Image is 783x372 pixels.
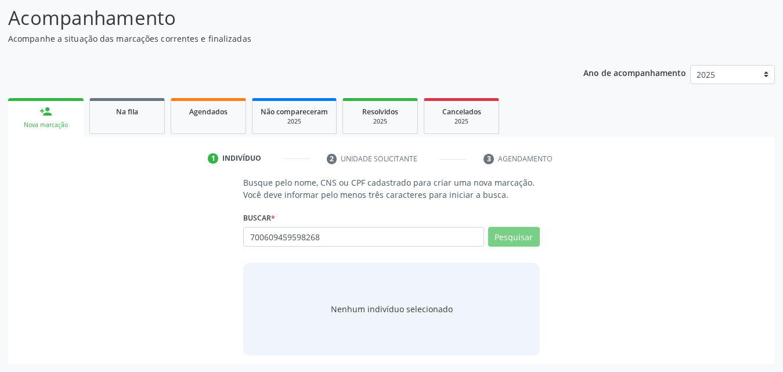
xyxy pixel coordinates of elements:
[243,227,484,247] input: Busque por nome, CNS ou CPF
[208,153,218,164] div: 1
[8,32,545,45] p: Acompanhe a situação das marcações correntes e finalizadas
[243,209,275,227] label: Buscar
[16,121,75,129] div: Nova marcação
[432,117,490,126] div: 2025
[243,176,540,201] p: Busque pelo nome, CNS ou CPF cadastrado para criar uma nova marcação. Você deve informar pelo men...
[261,107,328,117] span: Não compareceram
[39,105,52,118] div: person_add
[488,227,540,247] button: Pesquisar
[331,303,453,315] div: Nenhum indivíduo selecionado
[351,117,409,126] div: 2025
[362,107,398,117] span: Resolvidos
[189,107,228,117] span: Agendados
[116,107,138,117] span: Na fila
[583,65,686,80] p: Ano de acompanhamento
[261,117,328,126] div: 2025
[8,3,545,32] p: Acompanhamento
[222,153,261,164] div: Indivíduo
[442,107,481,117] span: Cancelados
